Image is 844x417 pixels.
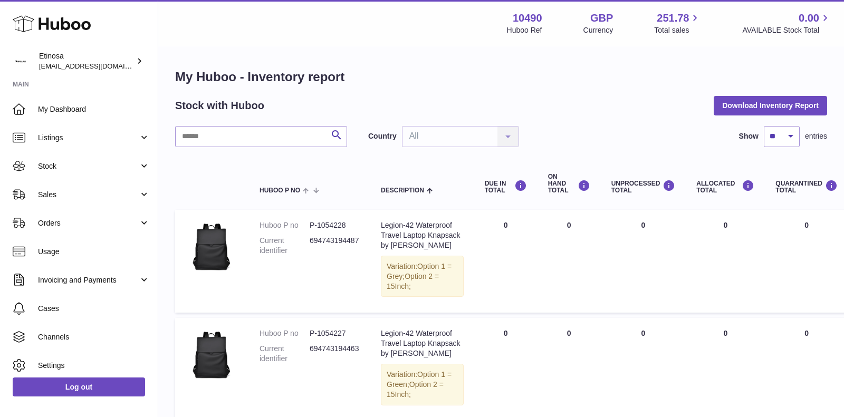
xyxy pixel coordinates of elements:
span: 0.00 [799,11,819,25]
label: Show [739,131,759,141]
a: 251.78 Total sales [654,11,701,35]
h1: My Huboo - Inventory report [175,69,827,85]
div: ALLOCATED Total [696,180,754,194]
span: 0 [804,221,809,229]
span: Cases [38,304,150,314]
dd: 694743194487 [310,236,360,256]
span: AVAILABLE Stock Total [742,25,831,35]
div: Variation: [381,256,464,297]
div: QUARANTINED Total [775,180,838,194]
h2: Stock with Huboo [175,99,264,113]
span: 0 [804,329,809,337]
span: entries [805,131,827,141]
span: Option 1 = Green; [387,370,452,389]
dt: Huboo P no [260,220,310,230]
span: [EMAIL_ADDRESS][DOMAIN_NAME] [39,62,155,70]
dt: Huboo P no [260,328,310,338]
dt: Current identifier [260,344,310,364]
img: product image [186,220,238,273]
img: Wolphuk@gmail.com [13,53,28,69]
dt: Current identifier [260,236,310,256]
div: Legion-42 Waterproof Travel Laptop Knapsack by [PERSON_NAME] [381,328,464,358]
button: Download Inventory Report [714,96,827,115]
div: Variation: [381,364,464,405]
div: DUE IN TOTAL [485,180,527,194]
td: 0 [538,210,601,313]
td: 0 [474,210,538,313]
label: Country [368,131,397,141]
dd: 694743194463 [310,344,360,364]
span: Settings [38,361,150,371]
td: 0 [686,210,765,313]
div: UNPROCESSED Total [611,180,676,194]
span: Sales [38,190,139,200]
div: Legion-42 Waterproof Travel Laptop Knapsack by [PERSON_NAME] [381,220,464,250]
strong: 10490 [513,11,542,25]
span: Description [381,187,424,194]
strong: GBP [590,11,613,25]
span: Huboo P no [260,187,300,194]
span: Channels [38,332,150,342]
span: Total sales [654,25,701,35]
div: Currency [583,25,613,35]
span: Orders [38,218,139,228]
span: Invoicing and Payments [38,275,139,285]
dd: P-1054228 [310,220,360,230]
span: Stock [38,161,139,171]
span: Option 1 = Grey; [387,262,452,280]
dd: P-1054227 [310,328,360,338]
span: Usage [38,247,150,257]
div: Huboo Ref [507,25,542,35]
div: Etinosa [39,51,134,71]
span: 251.78 [657,11,689,25]
span: Option 2 = 15Inch; [387,380,444,399]
span: Listings [38,133,139,143]
td: 0 [601,210,686,313]
a: Log out [13,377,145,396]
span: My Dashboard [38,104,150,114]
span: Option 2 = 15Inch; [387,272,439,290]
div: ON HAND Total [548,173,590,195]
img: product image [186,328,238,381]
a: 0.00 AVAILABLE Stock Total [742,11,831,35]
